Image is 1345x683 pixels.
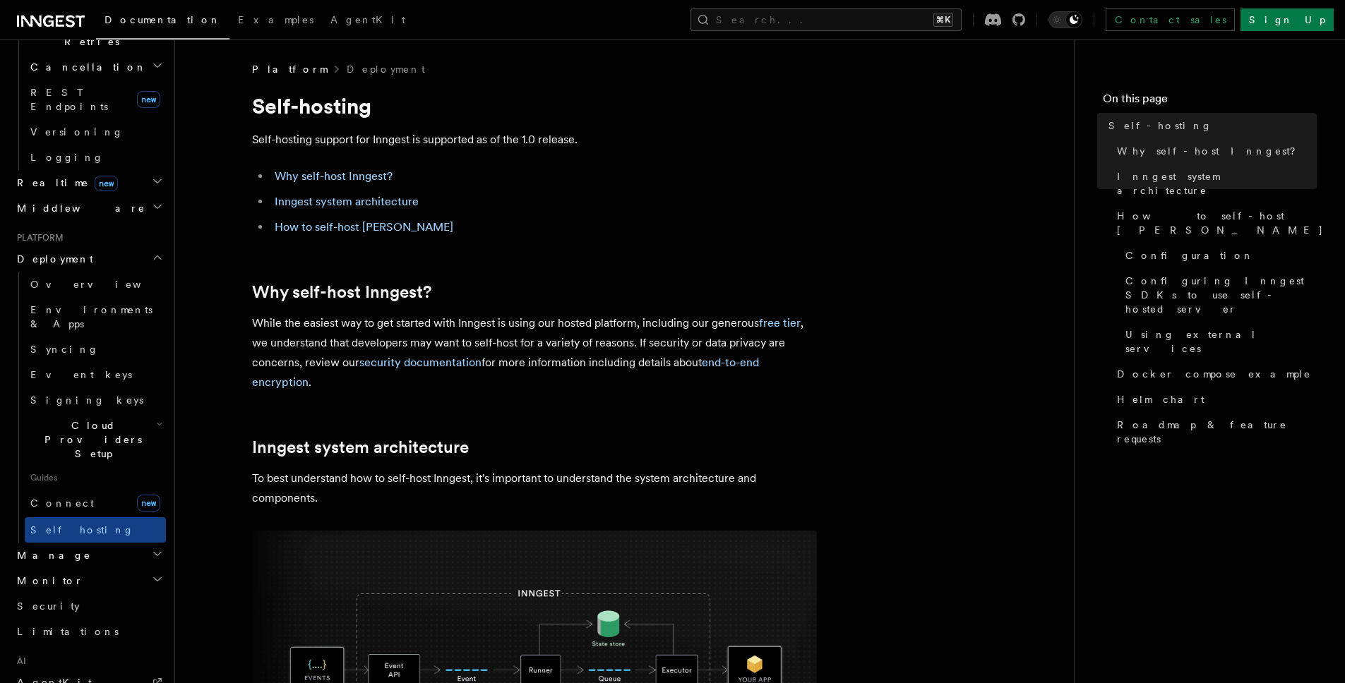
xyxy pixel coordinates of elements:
[252,130,817,150] p: Self-hosting support for Inngest is supported as of the 1.0 release.
[104,14,221,25] span: Documentation
[96,4,229,40] a: Documentation
[252,93,817,119] h1: Self-hosting
[25,145,166,170] a: Logging
[30,87,108,112] span: REST Endpoints
[11,272,166,543] div: Deployment
[252,313,817,392] p: While the easiest way to get started with Inngest is using our hosted platform, including our gen...
[1117,392,1204,406] span: Helm chart
[275,195,419,208] a: Inngest system architecture
[25,418,156,461] span: Cloud Providers Setup
[252,437,469,457] a: Inngest system architecture
[30,344,99,355] span: Syncing
[1120,322,1317,361] a: Using external services
[11,170,166,195] button: Realtimenew
[1111,361,1317,387] a: Docker compose example
[1117,367,1311,381] span: Docker compose example
[25,337,166,362] a: Syncing
[30,369,132,380] span: Event keys
[11,252,93,266] span: Deployment
[275,169,393,183] a: Why self-host Inngest?
[11,543,166,568] button: Manage
[30,497,94,509] span: Connect
[11,619,166,644] a: Limitations
[1125,327,1317,356] span: Using external services
[275,220,453,234] a: How to self-host [PERSON_NAME]
[1117,144,1305,158] span: Why self-host Inngest?
[17,626,119,637] span: Limitations
[1241,8,1334,31] a: Sign Up
[1106,8,1235,31] a: Contact sales
[25,517,166,543] a: Self hosting
[1120,243,1317,268] a: Configuration
[691,8,962,31] button: Search...⌘K
[30,304,153,330] span: Environments & Apps
[1117,418,1317,446] span: Roadmap & feature requests
[252,62,327,76] span: Platform
[25,297,166,337] a: Environments & Apps
[25,466,166,489] span: Guides
[1111,138,1317,164] a: Why self-host Inngest?
[17,600,80,612] span: Security
[1117,209,1324,237] span: How to self-host [PERSON_NAME]
[11,548,91,562] span: Manage
[1125,274,1317,316] span: Configuring Inngest SDKs to use self-hosted server
[25,54,166,80] button: Cancellation
[1120,268,1317,322] a: Configuring Inngest SDKs to use self-hosted server
[252,469,817,508] p: To best understand how to self-host Inngest, it's important to understand the system architecture...
[30,126,124,138] span: Versioning
[359,356,482,369] a: security documentation
[330,14,405,25] span: AgentKit
[1108,119,1212,133] span: Self-hosting
[1111,164,1317,203] a: Inngest system architecture
[11,246,166,272] button: Deployment
[11,201,145,215] span: Middleware
[25,60,147,74] span: Cancellation
[252,282,431,302] a: Why self-host Inngest?
[11,574,83,588] span: Monitor
[11,195,166,221] button: Middleware
[1111,387,1317,412] a: Helm chart
[30,152,104,163] span: Logging
[11,593,166,619] a: Security
[238,14,313,25] span: Examples
[229,4,322,38] a: Examples
[759,316,801,330] a: free tier
[25,272,166,297] a: Overview
[25,489,166,517] a: Connectnew
[1103,113,1317,138] a: Self-hosting
[137,91,160,108] span: new
[11,176,118,190] span: Realtime
[322,4,414,38] a: AgentKit
[30,524,134,536] span: Self hosting
[1117,169,1317,198] span: Inngest system architecture
[933,13,953,27] kbd: ⌘K
[30,394,143,406] span: Signing keys
[25,362,166,387] a: Event keys
[11,232,64,243] span: Platform
[137,495,160,512] span: new
[25,387,166,413] a: Signing keys
[25,413,166,466] button: Cloud Providers Setup
[1111,412,1317,452] a: Roadmap & feature requests
[11,568,166,593] button: Monitor
[1048,11,1082,28] button: Toggle dark mode
[25,80,166,119] a: REST Endpointsnew
[1103,90,1317,113] h4: On this page
[347,62,425,76] a: Deployment
[30,279,176,290] span: Overview
[1111,203,1317,243] a: How to self-host [PERSON_NAME]
[95,176,118,191] span: new
[1125,248,1254,262] span: Configuration
[25,119,166,145] a: Versioning
[11,655,26,667] span: AI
